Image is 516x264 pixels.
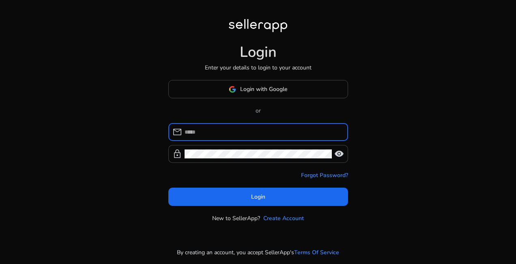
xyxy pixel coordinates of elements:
[229,86,236,93] img: google-logo.svg
[212,214,260,223] p: New to SellerApp?
[172,149,182,159] span: lock
[168,188,348,206] button: Login
[334,149,344,159] span: visibility
[205,63,312,72] p: Enter your details to login to your account
[172,127,182,137] span: mail
[240,85,287,93] span: Login with Google
[168,106,348,115] p: or
[251,193,265,201] span: Login
[240,43,277,61] h1: Login
[294,248,339,257] a: Terms Of Service
[301,171,348,180] a: Forgot Password?
[168,80,348,98] button: Login with Google
[263,214,304,223] a: Create Account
